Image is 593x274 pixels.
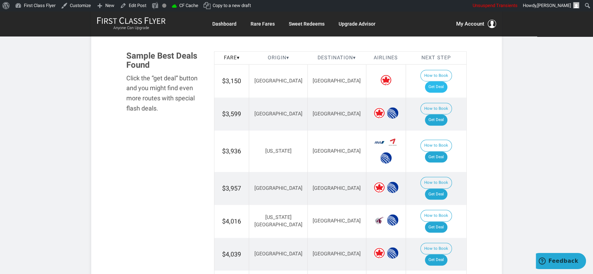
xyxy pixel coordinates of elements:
[420,70,452,82] button: How to Book
[456,20,484,28] span: My Account
[254,214,302,228] span: [US_STATE][GEOGRAPHIC_DATA]
[366,51,406,65] th: Airlines
[126,73,204,114] div: Click the “get deal” button and you might find even more routes with special flash deals.
[313,251,361,257] span: [GEOGRAPHIC_DATA]
[420,103,452,115] button: How to Book
[286,55,289,61] span: ▾
[420,210,452,222] button: How to Book
[97,17,166,24] img: First Class Flyer
[425,222,447,233] a: Get Deal
[222,110,241,118] span: $3,599
[536,253,586,270] iframe: Opens a widget where you can find more information
[374,214,385,226] span: Qatar
[249,51,308,65] th: Origin
[420,140,452,152] button: How to Book
[380,152,392,163] span: United
[212,18,236,30] a: Dashboard
[374,107,385,119] span: Air Canada
[237,55,240,61] span: ▾
[374,182,385,193] span: Air Canada
[97,26,166,31] small: Anyone Can Upgrade
[254,78,302,84] span: [GEOGRAPHIC_DATA]
[473,3,518,8] span: Unsuspend Transients
[374,247,385,259] span: Air Canada
[307,51,366,65] th: Destination
[425,189,447,200] a: Get Deal
[420,243,452,255] button: How to Book
[214,51,249,65] th: Fare
[222,250,241,258] span: $4,039
[420,177,452,189] button: How to Book
[254,185,302,191] span: [GEOGRAPHIC_DATA]
[456,20,496,28] button: My Account
[222,218,241,225] span: $4,016
[313,148,361,154] span: [GEOGRAPHIC_DATA]
[387,247,398,259] span: United
[313,111,361,117] span: [GEOGRAPHIC_DATA]
[222,185,241,192] span: $3,957
[387,182,398,193] span: United
[380,74,392,86] span: Air Canada
[222,147,241,155] span: $3,936
[425,152,447,163] a: Get Deal
[406,51,466,65] th: Next Step
[313,218,361,224] span: [GEOGRAPHIC_DATA]
[254,111,302,117] span: [GEOGRAPHIC_DATA]
[387,107,398,119] span: United
[126,51,204,70] h3: Sample Best Deals Found
[313,185,361,191] span: [GEOGRAPHIC_DATA]
[254,251,302,257] span: [GEOGRAPHIC_DATA]
[339,18,375,30] a: Upgrade Advisor
[222,77,241,85] span: $3,150
[251,18,275,30] a: Rare Fares
[537,3,571,8] span: [PERSON_NAME]
[97,17,166,31] a: First Class FlyerAnyone Can Upgrade
[289,18,325,30] a: Sweet Redeems
[425,114,447,126] a: Get Deal
[387,214,398,226] span: United
[374,136,385,148] span: All Nippon Airways
[313,78,361,84] span: [GEOGRAPHIC_DATA]
[353,55,356,61] span: ▾
[265,148,291,154] span: [US_STATE]
[425,254,447,266] a: Get Deal
[425,81,447,93] a: Get Deal
[387,136,398,148] span: Asiana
